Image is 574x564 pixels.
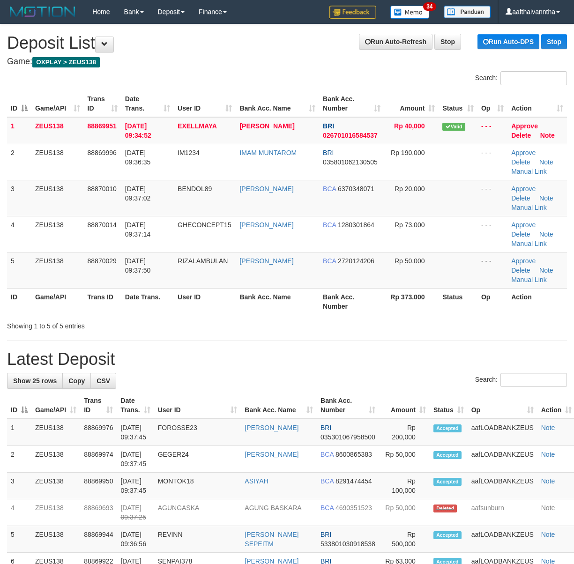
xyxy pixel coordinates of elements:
[7,252,31,288] td: 5
[245,531,298,548] a: [PERSON_NAME] SEPEITM
[511,204,547,211] a: Manual Link
[239,149,297,156] a: IMAM MUNTAROM
[500,71,567,85] input: Search:
[7,350,567,369] h1: Latest Deposit
[335,451,372,458] span: Copy 8600865383 to clipboard
[154,392,241,419] th: User ID: activate to sort column ascending
[511,132,531,139] a: Delete
[97,377,110,385] span: CSV
[31,446,80,473] td: ZEUS138
[477,90,507,117] th: Op: activate to sort column ascending
[7,473,31,499] td: 3
[125,221,151,238] span: [DATE] 09:37:14
[321,433,375,441] span: Copy 035301067958500 to clipboard
[88,122,117,130] span: 88869951
[154,446,241,473] td: GEGER24
[511,185,536,193] a: Approve
[477,252,507,288] td: - - -
[321,424,331,431] span: BRI
[117,526,154,553] td: [DATE] 09:36:56
[154,473,241,499] td: MONTOK18
[31,90,84,117] th: Game/API: activate to sort column ascending
[7,526,31,553] td: 5
[31,392,80,419] th: Game/API: activate to sort column ascending
[477,144,507,180] td: - - -
[539,230,553,238] a: Note
[323,221,336,229] span: BCA
[433,531,462,539] span: Accepted
[433,505,457,512] span: Deleted
[121,90,174,117] th: Date Trans.: activate to sort column ascending
[80,446,117,473] td: 88869974
[468,446,537,473] td: aafLOADBANKZEUS
[321,531,331,538] span: BRI
[174,288,236,315] th: User ID
[154,419,241,446] td: FOROSSE23
[117,392,154,419] th: Date Trans.: activate to sort column ascending
[7,318,232,331] div: Showing 1 to 5 of 5 entries
[379,392,430,419] th: Amount: activate to sort column ascending
[31,419,80,446] td: ZEUS138
[511,122,538,130] a: Approve
[7,117,31,144] td: 1
[7,373,63,389] a: Show 25 rows
[321,504,334,512] span: BCA
[430,392,468,419] th: Status: activate to sort column ascending
[468,419,537,446] td: aafLOADBANKZEUS
[88,221,117,229] span: 88870014
[117,446,154,473] td: [DATE] 09:37:45
[31,117,84,144] td: ZEUS138
[125,149,151,166] span: [DATE] 09:36:35
[236,288,319,315] th: Bank Acc. Name
[321,540,375,548] span: Copy 533801030918538 to clipboard
[468,526,537,553] td: aafLOADBANKZEUS
[335,477,372,485] span: Copy 8291474454 to clipboard
[539,267,553,274] a: Note
[7,144,31,180] td: 2
[117,419,154,446] td: [DATE] 09:37:45
[68,377,85,385] span: Copy
[125,257,151,274] span: [DATE] 09:37:50
[439,90,477,117] th: Status: activate to sort column ascending
[323,257,336,265] span: BCA
[511,158,530,166] a: Delete
[178,185,212,193] span: BENDOL89
[433,424,462,432] span: Accepted
[31,473,80,499] td: ZEUS138
[178,149,200,156] span: IM1234
[511,194,530,202] a: Delete
[475,373,567,387] label: Search:
[379,499,430,526] td: Rp 50,000
[338,221,374,229] span: Copy 1280301864 to clipboard
[239,122,294,130] a: [PERSON_NAME]
[379,419,430,446] td: Rp 200,000
[511,267,530,274] a: Delete
[154,526,241,553] td: REVINN
[500,373,567,387] input: Search:
[511,168,547,175] a: Manual Link
[323,158,378,166] span: Copy 035801062130505 to clipboard
[511,221,536,229] a: Approve
[541,424,555,431] a: Note
[7,392,31,419] th: ID: activate to sort column descending
[13,377,57,385] span: Show 25 rows
[125,185,151,202] span: [DATE] 09:37:02
[323,132,378,139] span: Copy 026701016584537 to clipboard
[80,499,117,526] td: 88869693
[7,34,567,52] h1: Deposit List
[31,180,84,216] td: ZEUS138
[7,90,31,117] th: ID: activate to sort column descending
[468,473,537,499] td: aafLOADBANKZEUS
[511,149,536,156] a: Approve
[31,288,84,315] th: Game/API
[329,6,376,19] img: Feedback.jpg
[338,257,374,265] span: Copy 2720124206 to clipboard
[178,221,231,229] span: GHECONCEPT15
[511,240,547,247] a: Manual Link
[444,6,491,18] img: panduan.png
[394,122,425,130] span: Rp 40,000
[390,6,430,19] img: Button%20Memo.svg
[31,252,84,288] td: ZEUS138
[477,180,507,216] td: - - -
[541,477,555,485] a: Note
